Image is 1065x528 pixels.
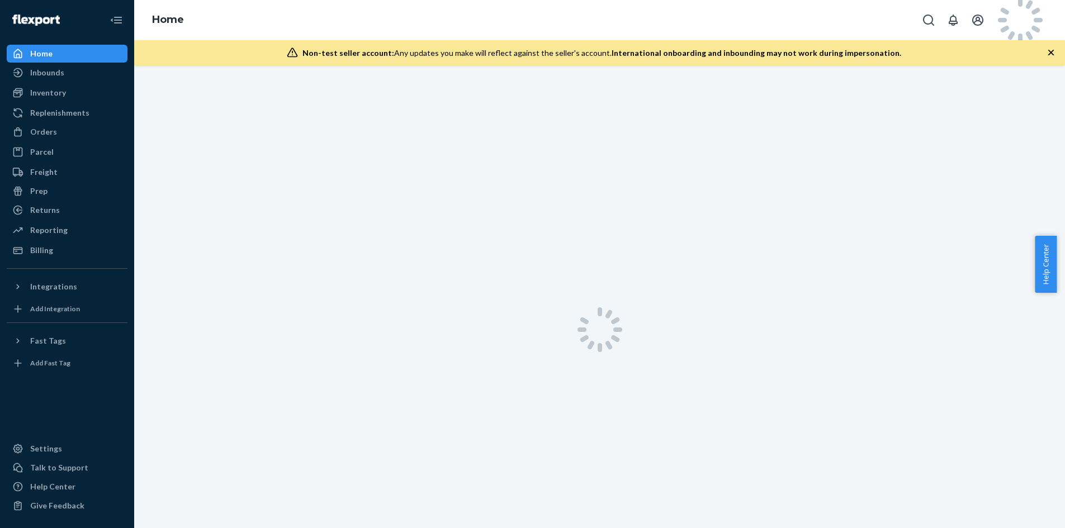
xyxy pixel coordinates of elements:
[7,354,127,372] a: Add Fast Tag
[7,440,127,458] a: Settings
[30,204,60,216] div: Returns
[30,481,75,492] div: Help Center
[143,4,193,36] ol: breadcrumbs
[12,15,60,26] img: Flexport logo
[7,123,127,141] a: Orders
[30,335,66,346] div: Fast Tags
[30,225,68,236] div: Reporting
[152,13,184,26] a: Home
[7,84,127,102] a: Inventory
[7,459,127,477] button: Talk to Support
[7,221,127,239] a: Reporting
[7,163,127,181] a: Freight
[30,462,88,473] div: Talk to Support
[7,497,127,515] button: Give Feedback
[7,478,127,496] a: Help Center
[7,104,127,122] a: Replenishments
[7,182,127,200] a: Prep
[30,107,89,118] div: Replenishments
[302,47,901,59] div: Any updates you make will reflect against the seller's account.
[612,48,901,58] span: International onboarding and inbounding may not work during impersonation.
[30,185,48,197] div: Prep
[30,67,64,78] div: Inbounds
[30,87,66,98] div: Inventory
[30,500,84,511] div: Give Feedback
[7,300,127,318] a: Add Integration
[917,9,940,31] button: Open Search Box
[30,281,77,292] div: Integrations
[7,45,127,63] a: Home
[30,126,57,137] div: Orders
[30,304,80,313] div: Add Integration
[7,201,127,219] a: Returns
[30,443,62,454] div: Settings
[30,167,58,178] div: Freight
[967,9,989,31] button: Open account menu
[30,146,54,158] div: Parcel
[30,358,70,368] div: Add Fast Tag
[302,48,394,58] span: Non-test seller account:
[30,48,53,59] div: Home
[7,241,127,259] a: Billing
[7,278,127,296] button: Integrations
[942,9,964,31] button: Open notifications
[7,64,127,82] a: Inbounds
[30,245,53,256] div: Billing
[7,332,127,350] button: Fast Tags
[1035,236,1057,293] button: Help Center
[7,143,127,161] a: Parcel
[105,9,127,31] button: Close Navigation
